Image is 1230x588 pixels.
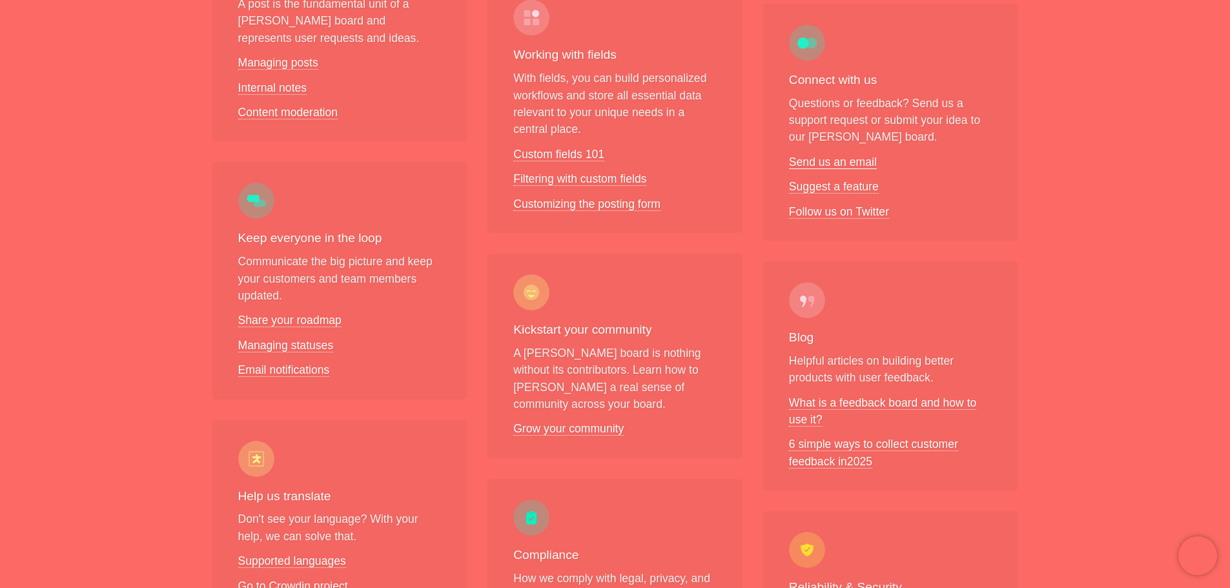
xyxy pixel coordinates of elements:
a: Custom fields 101 [513,148,604,161]
a: Filtering with custom fields [513,172,646,186]
h3: Blog [789,329,992,347]
h3: Connect with us [789,71,992,90]
a: 6 simple ways to collect customer feedback in2025 [789,438,958,468]
p: With fields, you can build personalized workflows and store all essential data relevant to your u... [513,70,717,138]
a: Follow us on Twitter [789,205,889,219]
p: Helpful articles on building better products with user feedback. [789,352,992,387]
p: A [PERSON_NAME] board is nothing without its contributors. Learn how to [PERSON_NAME] a real sens... [513,345,717,413]
a: Managing posts [238,56,318,70]
p: Communicate the big picture and keep your customers and team members updated. [238,253,442,304]
iframe: Chatra live chat [1178,536,1217,575]
a: Content moderation [238,106,338,119]
h3: Compliance [513,546,717,565]
a: Share your roadmap [238,314,342,327]
h3: Working with fields [513,46,717,65]
a: Internal notes [238,81,307,95]
a: What is a feedback board and how to use it? [789,396,976,427]
h3: Keep everyone in the loop [238,229,442,248]
p: Questions or feedback? Send us a support request or submit your idea to our [PERSON_NAME] board. [789,95,992,146]
a: Email notifications [238,363,330,377]
p: Don't see your language? With your help, we can solve that. [238,511,442,545]
h3: Kickstart your community [513,321,717,340]
a: Managing statuses [238,339,334,352]
a: Grow your community [513,422,624,436]
a: Suggest a feature [789,180,879,194]
a: Send us an email [789,156,877,169]
a: Customizing the posting form [513,198,661,211]
a: Supported languages [238,554,346,568]
h3: Help us translate [238,487,442,506]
